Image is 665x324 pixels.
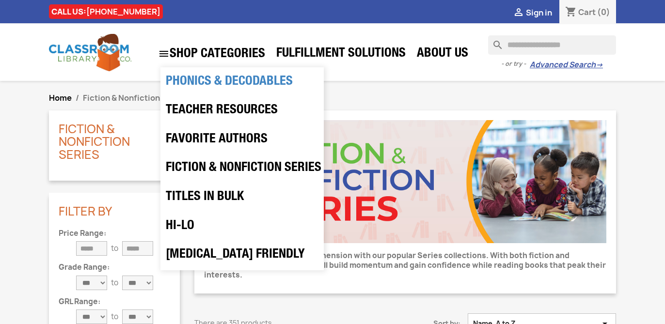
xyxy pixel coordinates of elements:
[513,7,552,18] a:  Sign in
[161,183,323,212] a: Titles in Bulk
[161,241,323,270] a: [MEDICAL_DATA] Friendly
[83,93,187,103] span: Fiction & Nonfiction Series
[204,251,606,280] p: Encourage fluency and comprehension with our popular Series collections. With both fiction and no...
[59,205,170,217] p: Filter By
[59,298,170,306] p: GRL Range:
[565,7,577,18] i: shopping_cart
[161,96,323,125] a: Teacher Resources
[596,60,603,70] span: →
[158,48,170,60] i: 
[111,278,118,288] p: to
[513,7,524,19] i: 
[488,35,500,47] i: search
[59,263,170,272] p: Grade Range:
[59,230,170,238] p: Price Range:
[86,6,160,17] a: [PHONE_NUMBER]
[59,121,130,163] a: Fiction & Nonfiction Series
[49,93,72,103] a: Home
[161,212,323,241] a: Hi-Lo
[526,7,552,18] span: Sign in
[161,68,323,97] a: Phonics & Decodables
[161,125,323,154] a: Favorite Authors
[111,312,118,322] p: to
[530,60,603,70] a: Advanced Search→
[49,4,163,19] div: CALL US:
[49,34,131,71] img: Classroom Library Company
[161,154,323,183] a: Fiction & Nonfiction Series
[204,120,606,243] img: CLC_Fiction_Nonfiction.jpg
[412,45,473,64] a: About Us
[578,7,596,17] span: Cart
[271,45,411,64] a: Fulfillment Solutions
[501,59,530,69] span: - or try -
[111,244,118,253] p: to
[597,7,610,17] span: (0)
[153,43,270,64] a: SHOP CATEGORIES
[488,35,616,55] input: Search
